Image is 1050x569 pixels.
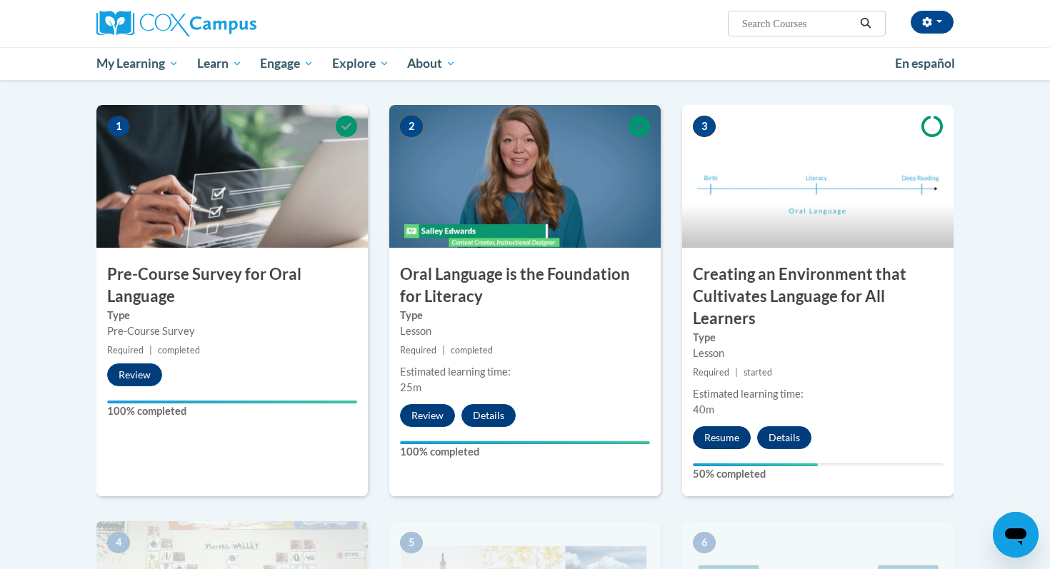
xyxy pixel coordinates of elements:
[96,263,368,308] h3: Pre-Course Survey for Oral Language
[693,367,729,378] span: Required
[107,363,162,386] button: Review
[75,47,975,80] div: Main menu
[400,323,650,339] div: Lesson
[188,47,251,80] a: Learn
[251,47,323,80] a: Engage
[107,532,130,553] span: 4
[400,404,455,427] button: Review
[693,116,716,137] span: 3
[741,15,855,32] input: Search Courses
[400,364,650,380] div: Estimated learning time:
[693,330,943,346] label: Type
[407,55,456,72] span: About
[96,11,256,36] img: Cox Campus
[442,345,445,356] span: |
[400,116,423,137] span: 2
[400,444,650,460] label: 100% completed
[323,47,399,80] a: Explore
[400,441,650,444] div: Your progress
[682,263,954,329] h3: Creating an Environment that Cultivates Language for All Learners
[197,55,242,72] span: Learn
[693,403,714,416] span: 40m
[107,308,357,323] label: Type
[149,345,152,356] span: |
[400,381,421,393] span: 25m
[332,55,389,72] span: Explore
[107,345,144,356] span: Required
[757,426,811,449] button: Details
[96,105,368,248] img: Course Image
[911,11,954,34] button: Account Settings
[451,345,493,356] span: completed
[107,401,357,403] div: Your progress
[693,463,818,466] div: Your progress
[993,512,1039,558] iframe: Button to launch messaging window
[96,55,179,72] span: My Learning
[399,47,466,80] a: About
[400,532,423,553] span: 5
[260,55,314,72] span: Engage
[107,323,357,339] div: Pre-Course Survey
[400,308,650,323] label: Type
[735,367,738,378] span: |
[461,404,516,427] button: Details
[389,105,661,248] img: Course Image
[693,532,716,553] span: 6
[886,49,964,79] a: En español
[96,11,368,36] a: Cox Campus
[693,386,943,402] div: Estimated learning time:
[895,56,955,71] span: En español
[158,345,200,356] span: completed
[107,116,130,137] span: 1
[682,105,954,248] img: Course Image
[693,346,943,361] div: Lesson
[744,367,772,378] span: started
[389,263,661,308] h3: Oral Language is the Foundation for Literacy
[87,47,188,80] a: My Learning
[400,345,436,356] span: Required
[855,15,876,32] button: Search
[107,403,357,419] label: 100% completed
[693,466,943,482] label: 50% completed
[693,426,751,449] button: Resume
